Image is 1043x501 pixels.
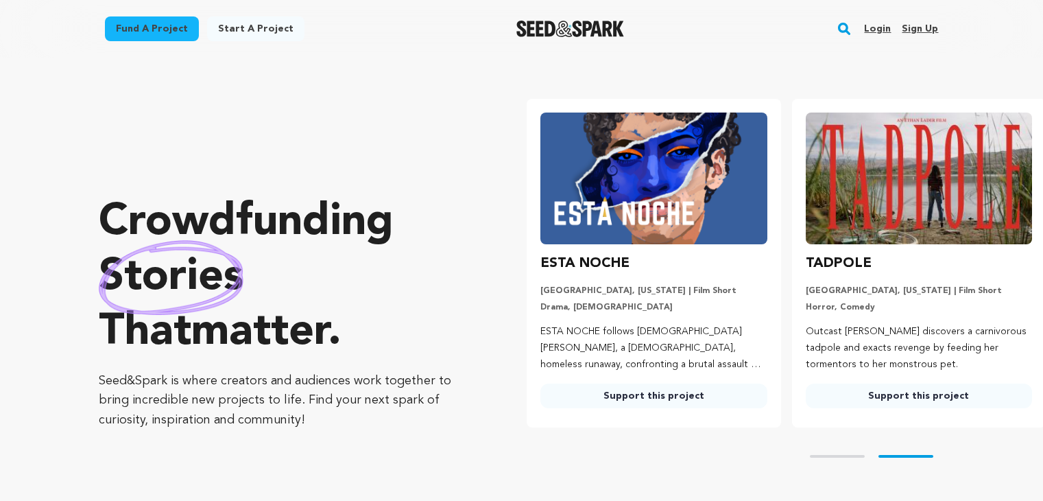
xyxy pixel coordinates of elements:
[806,286,1032,296] p: [GEOGRAPHIC_DATA], [US_STATE] | Film Short
[516,21,624,37] a: Seed&Spark Homepage
[902,18,938,40] a: Sign up
[806,253,872,275] h3: TADPOLE
[99,371,472,430] p: Seed&Spark is where creators and audiences work together to bring incredible new projects to life...
[540,113,767,244] img: ESTA NOCHE image
[864,18,891,40] a: Login
[540,253,630,275] h3: ESTA NOCHE
[516,21,624,37] img: Seed&Spark Logo Dark Mode
[207,16,304,41] a: Start a project
[540,384,767,408] a: Support this project
[806,113,1032,244] img: TADPOLE image
[806,324,1032,373] p: Outcast [PERSON_NAME] discovers a carnivorous tadpole and exacts revenge by feeding her tormentor...
[806,384,1032,408] a: Support this project
[806,302,1032,313] p: Horror, Comedy
[191,311,328,355] span: matter
[540,302,767,313] p: Drama, [DEMOGRAPHIC_DATA]
[99,196,472,360] p: Crowdfunding that .
[540,286,767,296] p: [GEOGRAPHIC_DATA], [US_STATE] | Film Short
[99,240,243,315] img: hand sketched image
[540,324,767,373] p: ESTA NOCHE follows [DEMOGRAPHIC_DATA] [PERSON_NAME], a [DEMOGRAPHIC_DATA], homeless runaway, conf...
[105,16,199,41] a: Fund a project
